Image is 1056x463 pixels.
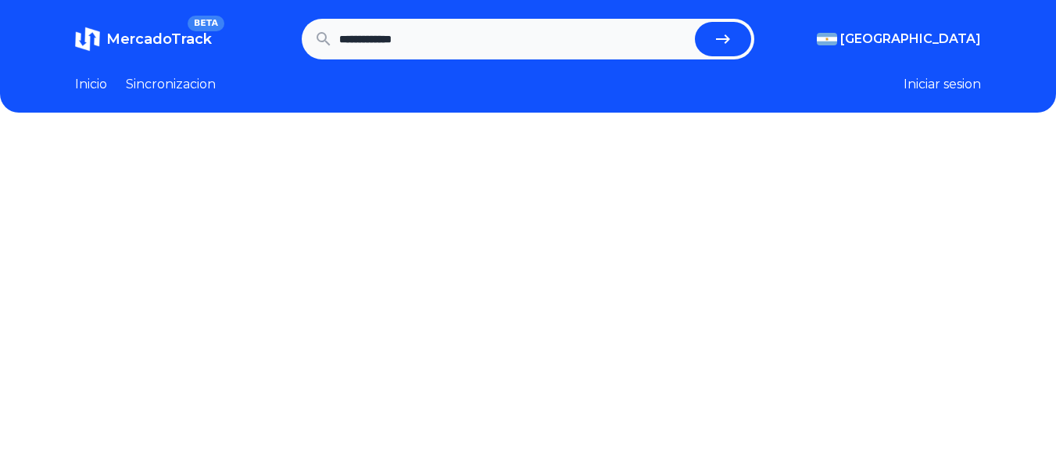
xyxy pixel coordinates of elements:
button: Iniciar sesion [904,75,981,94]
a: Sincronizacion [126,75,216,94]
a: MercadoTrackBETA [75,27,212,52]
span: BETA [188,16,224,31]
button: [GEOGRAPHIC_DATA] [817,30,981,48]
img: Argentina [817,33,837,45]
span: [GEOGRAPHIC_DATA] [840,30,981,48]
a: Inicio [75,75,107,94]
img: MercadoTrack [75,27,100,52]
span: MercadoTrack [106,31,212,48]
